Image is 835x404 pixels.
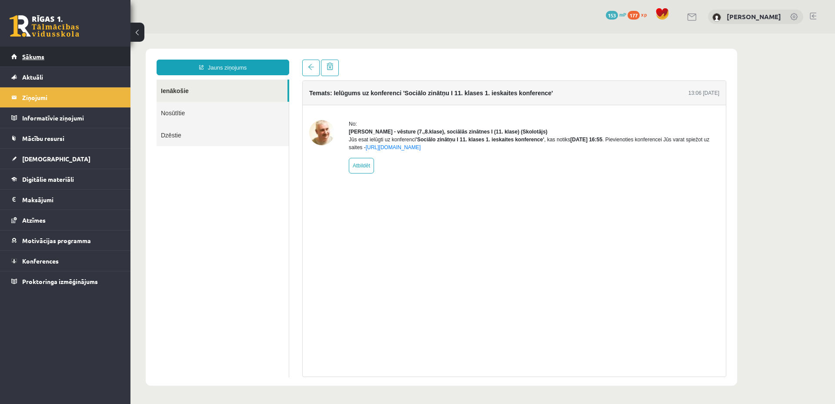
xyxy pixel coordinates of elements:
a: [URL][DOMAIN_NAME] [235,111,291,117]
span: Motivācijas programma [22,237,91,244]
a: Ziņojumi [11,87,120,107]
a: Atbildēt [218,124,244,140]
a: 153 mP [606,11,626,18]
div: 13:06 [DATE] [558,56,589,63]
span: xp [641,11,647,18]
strong: [PERSON_NAME] - vēsture (7.,8.klase), sociālās zinātnes I (11. klase) (Skolotājs) [218,95,417,101]
a: Nosūtītie [26,68,158,90]
a: Informatīvie ziņojumi [11,108,120,128]
span: Konferences [22,257,59,265]
span: [DEMOGRAPHIC_DATA] [22,155,90,163]
span: 153 [606,11,618,20]
b: [DATE] 16:55 [440,103,472,109]
div: Jūs esat ielūgti uz konferenci , kas notiks . Pievienoties konferencei Jūs varat spiežot uz saites - [218,102,589,118]
a: Atzīmes [11,210,120,230]
span: mP [619,11,626,18]
a: [PERSON_NAME] [727,12,781,21]
span: Digitālie materiāli [22,175,74,183]
a: Konferences [11,251,120,271]
span: Aktuāli [22,73,43,81]
a: 177 xp [628,11,651,18]
a: Jauns ziņojums [26,26,159,42]
span: Atzīmes [22,216,46,224]
span: 177 [628,11,640,20]
a: Ienākošie [26,46,157,68]
a: Mācību resursi [11,128,120,148]
a: Sākums [11,47,120,67]
a: Digitālie materiāli [11,169,120,189]
div: No: [218,87,589,94]
a: Dzēstie [26,90,158,113]
a: Motivācijas programma [11,230,120,250]
img: Andris Garabidovičs - vēsture (7.,8.klase), sociālās zinātnes I (11. klase) [179,87,204,112]
span: Sākums [22,53,44,60]
a: Rīgas 1. Tālmācības vidusskola [10,15,79,37]
a: Aktuāli [11,67,120,87]
b: 'Sociālo zinātņu I 11. klases 1. ieskaites konference' [285,103,414,109]
span: Mācību resursi [22,134,64,142]
span: Proktoringa izmēģinājums [22,277,98,285]
legend: Ziņojumi [22,87,120,107]
a: [DEMOGRAPHIC_DATA] [11,149,120,169]
legend: Informatīvie ziņojumi [22,108,120,128]
a: Maksājumi [11,190,120,210]
h4: Temats: Ielūgums uz konferenci 'Sociālo zinātņu I 11. klases 1. ieskaites konference' [179,56,422,63]
legend: Maksājumi [22,190,120,210]
img: Viktorija Romulāne [712,13,721,22]
a: Proktoringa izmēģinājums [11,271,120,291]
